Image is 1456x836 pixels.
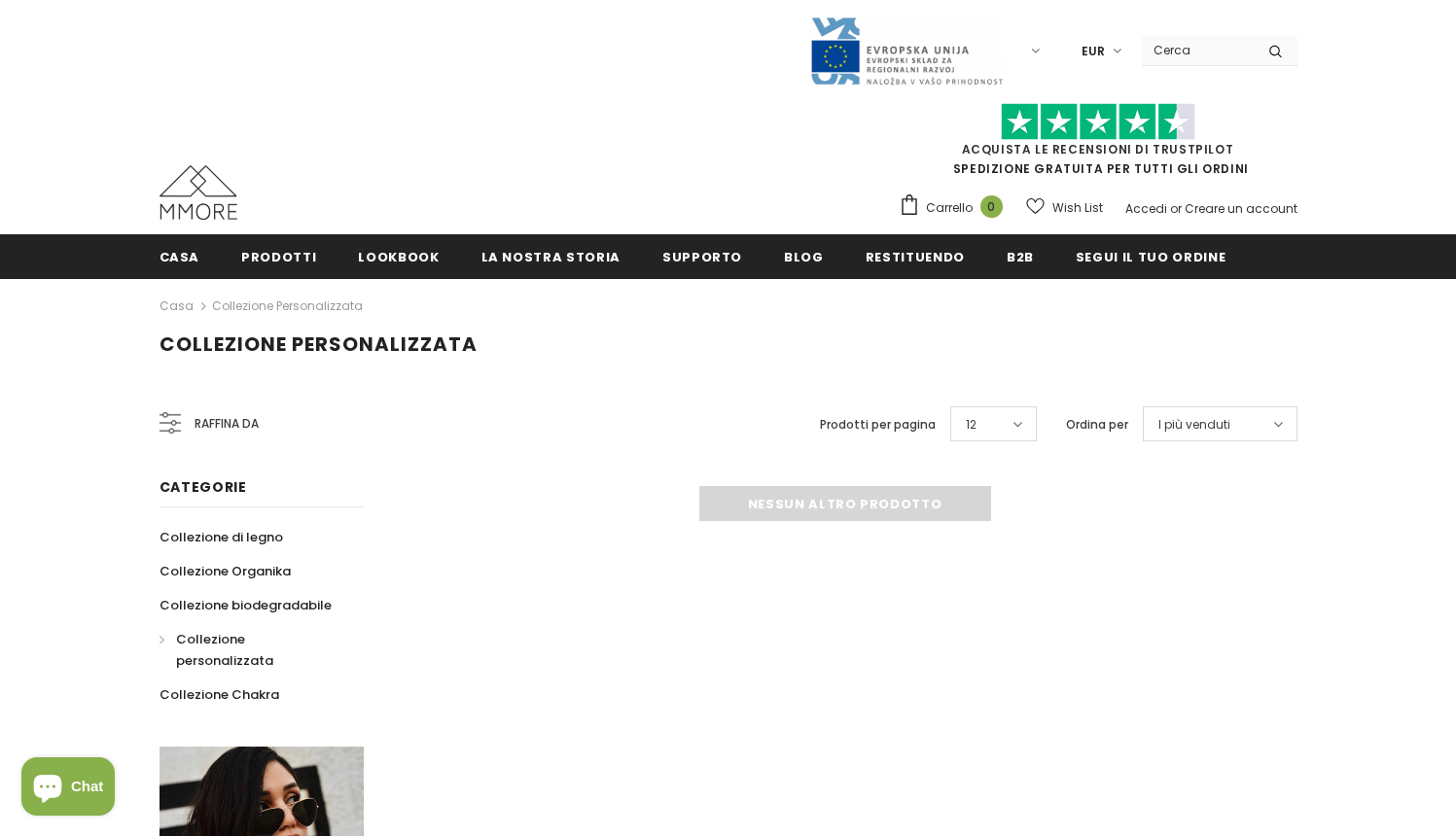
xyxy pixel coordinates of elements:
[212,297,363,314] a: Collezione personalizzata
[481,234,621,278] a: La nostra storia
[784,234,824,278] a: Blog
[662,234,742,278] a: supporto
[1026,191,1103,225] a: Wish List
[809,16,1004,87] img: Javni Razpis
[160,622,342,678] a: Collezione personalizzata
[866,234,965,278] a: Restituendo
[160,562,291,580] span: Collezione Organika
[358,248,439,266] span: Lookbook
[1076,248,1225,266] span: Segui il tuo ordine
[160,520,283,554] a: Collezione di legno
[980,195,1003,218] span: 0
[866,248,965,266] span: Restituendo
[1001,103,1195,141] img: Fidati di Pilot Stars
[160,685,279,704] span: Collezione Chakra
[160,528,283,546] span: Collezione di legno
[160,477,247,497] span: Categorie
[16,757,121,820] inbox-online-store-chat: Shopify online store chat
[926,198,973,218] span: Carrello
[160,248,200,266] span: Casa
[1076,234,1225,278] a: Segui il tuo ordine
[1066,415,1128,435] label: Ordina per
[1052,198,1103,218] span: Wish List
[160,678,279,712] a: Collezione Chakra
[1158,415,1230,435] span: I più venduti
[820,415,936,435] label: Prodotti per pagina
[899,112,1297,177] span: SPEDIZIONE GRATUITA PER TUTTI GLI ORDINI
[160,331,478,358] span: Collezione personalizzata
[899,193,1012,223] a: Carrello 0
[358,234,439,278] a: Lookbook
[966,415,977,435] span: 12
[1007,248,1034,266] span: B2B
[241,248,316,266] span: Prodotti
[1142,36,1254,64] input: Search Site
[784,248,824,266] span: Blog
[241,234,316,278] a: Prodotti
[1007,234,1034,278] a: B2B
[1082,42,1105,61] span: EUR
[160,588,332,622] a: Collezione biodegradabile
[195,413,259,435] span: Raffina da
[962,141,1234,157] a: Acquista le recensioni di TrustPilot
[176,630,273,670] span: Collezione personalizzata
[1125,200,1167,217] a: Accedi
[160,295,194,318] a: Casa
[160,165,237,220] img: Casi MMORE
[662,248,742,266] span: supporto
[1185,200,1297,217] a: Creare un account
[809,42,1004,58] a: Javni Razpis
[160,596,332,614] span: Collezione biodegradabile
[1170,200,1182,217] span: or
[160,554,291,588] a: Collezione Organika
[481,248,621,266] span: La nostra storia
[160,234,200,278] a: Casa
